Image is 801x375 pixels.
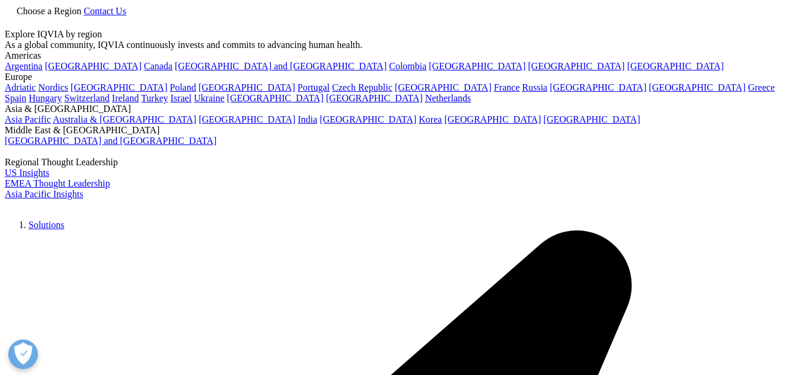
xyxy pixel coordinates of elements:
span: Choose a Region [17,6,81,16]
a: Contact Us [84,6,126,16]
a: EMEA Thought Leadership [5,178,110,188]
div: Americas [5,50,796,61]
a: [GEOGRAPHIC_DATA] [444,114,541,124]
div: As a global community, IQVIA continuously invests and commits to advancing human health. [5,40,796,50]
a: Colombia [389,61,426,71]
a: [GEOGRAPHIC_DATA] [429,61,525,71]
a: [GEOGRAPHIC_DATA] [544,114,640,124]
a: [GEOGRAPHIC_DATA] [395,82,492,92]
a: [GEOGRAPHIC_DATA] [71,82,167,92]
a: [GEOGRAPHIC_DATA] [227,93,324,103]
a: Netherlands [425,93,471,103]
a: France [494,82,520,92]
a: Hungary [28,93,62,103]
div: Middle East & [GEOGRAPHIC_DATA] [5,125,796,136]
div: Europe [5,72,796,82]
a: Solutions [28,220,64,230]
a: Australia & [GEOGRAPHIC_DATA] [53,114,196,124]
a: [GEOGRAPHIC_DATA] [320,114,416,124]
a: Poland [170,82,196,92]
a: [GEOGRAPHIC_DATA] [627,61,724,71]
a: [GEOGRAPHIC_DATA] [528,61,625,71]
a: [GEOGRAPHIC_DATA] [199,114,295,124]
a: [GEOGRAPHIC_DATA] [45,61,142,71]
a: Adriatic [5,82,36,92]
a: Russia [522,82,548,92]
a: Argentina [5,61,43,71]
a: Israel [171,93,192,103]
button: Open Preferences [8,339,38,369]
a: Portugal [298,82,330,92]
a: Nordics [38,82,68,92]
a: [GEOGRAPHIC_DATA] [199,82,295,92]
div: Explore IQVIA by region [5,29,796,40]
div: Asia & [GEOGRAPHIC_DATA] [5,104,796,114]
a: Ireland [112,93,139,103]
a: Turkey [141,93,168,103]
a: Spain [5,93,26,103]
a: [GEOGRAPHIC_DATA] and [GEOGRAPHIC_DATA] [5,136,216,146]
div: Regional Thought Leadership [5,157,796,168]
a: Korea [419,114,442,124]
a: Asia Pacific [5,114,51,124]
a: [GEOGRAPHIC_DATA] and [GEOGRAPHIC_DATA] [175,61,387,71]
a: India [298,114,317,124]
a: Ukraine [194,93,225,103]
a: [GEOGRAPHIC_DATA] [326,93,423,103]
a: US Insights [5,168,49,178]
a: Switzerland [64,93,109,103]
a: Asia Pacific Insights [5,189,83,199]
a: [GEOGRAPHIC_DATA] [550,82,646,92]
a: Canada [144,61,173,71]
a: Czech Republic [332,82,392,92]
a: Greece [748,82,774,92]
a: [GEOGRAPHIC_DATA] [649,82,745,92]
